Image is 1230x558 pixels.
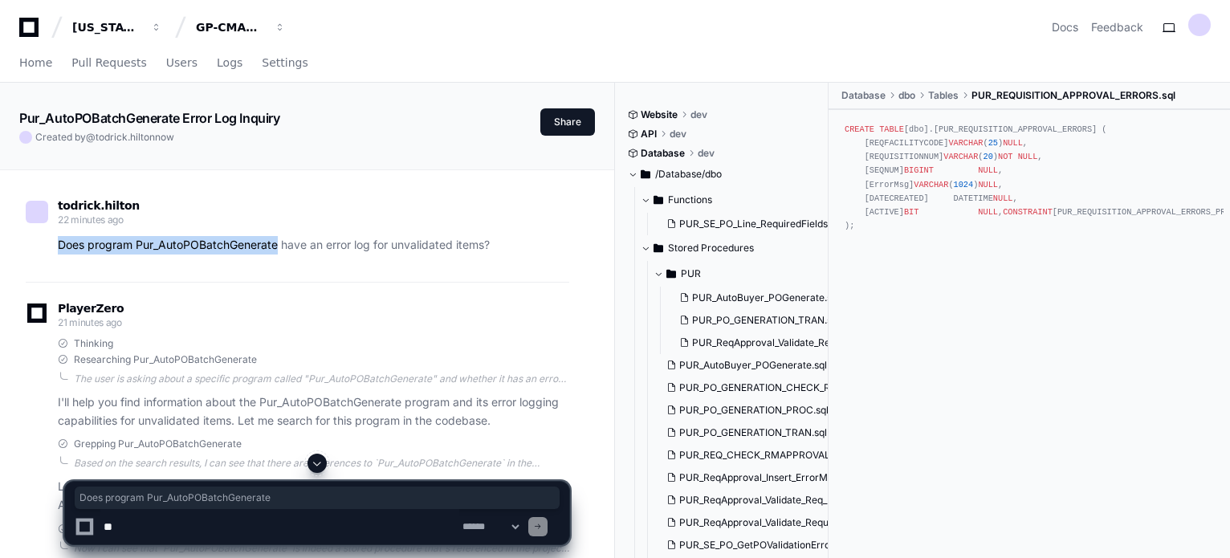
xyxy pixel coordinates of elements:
[948,138,983,148] span: VARCHAR
[914,180,948,189] span: VARCHAR
[978,165,998,175] span: NULL
[692,291,840,304] span: PUR_AutoBuyer_POGenerate.sql
[681,267,701,280] span: PUR
[679,404,829,417] span: PUR_PO_GENERATION_PROC.sql
[679,381,876,394] span: PUR_PO_GENERATION_CHECK_REQFLD.sql
[79,491,555,504] span: Does program Pur_AutoPOBatchGenerate
[35,131,174,144] span: Created by
[66,13,169,42] button: [US_STATE] Pacific
[679,218,843,230] span: PUR_SE_PO_Line_RequiredFields.sql
[166,45,198,82] a: Users
[58,214,124,226] span: 22 minutes ago
[660,399,833,422] button: PUR_PO_GENERATION_PROC.sql
[673,332,845,354] button: PUR_ReqApproval_Validate_Requisition.sql
[72,19,141,35] div: [US_STATE] Pacific
[660,354,833,377] button: PUR_AutoBuyer_POGenerate.sql
[668,193,712,206] span: Functions
[96,131,155,143] span: todrick.hilton
[641,108,678,121] span: Website
[74,337,113,350] span: Thinking
[673,309,845,332] button: PUR_PO_GENERATION_TRAN.sql
[654,190,663,210] svg: Directory
[971,89,1175,102] span: PUR_REQUISITION_APPROVAL_ERRORS.sql
[679,426,827,439] span: PUR_PO_GENERATION_TRAN.sql
[262,45,307,82] a: Settings
[74,438,242,450] span: Grepping Pur_AutoPOBatchGenerate
[86,131,96,143] span: @
[654,238,663,258] svg: Directory
[660,422,833,444] button: PUR_PO_GENERATION_TRAN.sql
[166,58,198,67] span: Users
[670,128,686,141] span: dev
[655,168,722,181] span: /Database/dbo
[19,110,280,126] app-text-character-animate: Pur_AutoPOBatchGenerate Error Log Inquiry
[628,161,817,187] button: /Database/dbo
[217,45,242,82] a: Logs
[928,89,959,102] span: Tables
[660,213,833,235] button: PUR_SE_PO_Line_RequiredFields.sql
[898,89,915,102] span: dbo
[58,199,140,212] span: todrick.hilton
[196,19,265,35] div: GP-CMAG-MP2
[998,152,1012,161] span: NOT
[660,377,833,399] button: PUR_PO_GENERATION_CHECK_REQFLD.sql
[690,108,707,121] span: dev
[845,124,874,134] span: CREATE
[943,152,978,161] span: VARCHAR
[19,58,52,67] span: Home
[1003,207,1053,217] span: CONSTRAINT
[1003,138,1023,148] span: NULL
[217,58,242,67] span: Logs
[641,147,685,160] span: Database
[540,108,595,136] button: Share
[74,353,257,366] span: Researching Pur_AutoPOBatchGenerate
[679,359,827,372] span: PUR_AutoBuyer_POGenerate.sql
[666,264,676,283] svg: Directory
[984,152,993,161] span: 20
[879,124,904,134] span: TABLE
[978,180,998,189] span: NULL
[978,207,998,217] span: NULL
[641,235,829,261] button: Stored Procedures
[189,13,292,42] button: GP-CMAG-MP2
[641,128,657,141] span: API
[954,180,974,189] span: 1024
[654,261,842,287] button: PUR
[641,165,650,184] svg: Directory
[660,444,833,466] button: PUR_REQ_CHECK_RMAPPROVALS.sql
[904,207,918,217] span: BIT
[993,193,1013,203] span: NULL
[58,303,124,313] span: PlayerZero
[71,45,146,82] a: Pull Requests
[988,138,998,148] span: 25
[698,147,715,160] span: dev
[673,287,845,309] button: PUR_AutoBuyer_POGenerate.sql
[692,336,883,349] span: PUR_ReqApproval_Validate_Requisition.sql
[1091,19,1143,35] button: Feedback
[1018,152,1038,161] span: NULL
[841,89,886,102] span: Database
[262,58,307,67] span: Settings
[74,373,569,385] div: The user is asking about a specific program called "Pur_AutoPOBatchGenerate" and whether it has a...
[19,45,52,82] a: Home
[58,236,569,255] p: Does program Pur_AutoPOBatchGenerate have an error log for unvalidated items?
[692,314,840,327] span: PUR_PO_GENERATION_TRAN.sql
[668,242,754,255] span: Stored Procedures
[58,393,569,430] p: I'll help you find information about the Pur_AutoPOBatchGenerate program and its error logging ca...
[155,131,174,143] span: now
[58,316,122,328] span: 21 minutes ago
[1052,19,1078,35] a: Docs
[845,123,1214,233] div: [dbo].[PUR_REQUISITION_APPROVAL_ERRORS] ( [REQFACILITYCODE] ( ) , [REQUISITIONNUM] ( ) , [SEQNUM]...
[641,187,829,213] button: Functions
[679,449,852,462] span: PUR_REQ_CHECK_RMAPPROVALS.sql
[71,58,146,67] span: Pull Requests
[904,165,934,175] span: BIGINT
